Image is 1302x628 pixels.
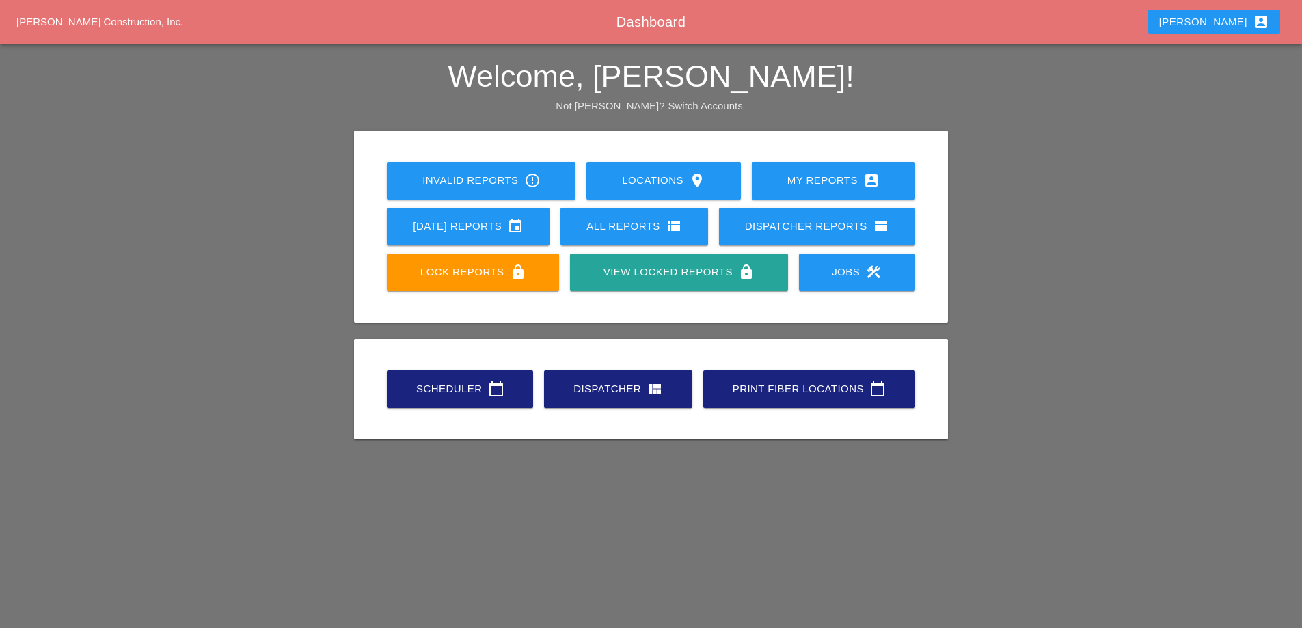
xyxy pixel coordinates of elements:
[387,162,575,200] a: Invalid Reports
[409,381,511,397] div: Scheduler
[524,172,541,189] i: error_outline
[592,264,765,280] div: View Locked Reports
[387,370,533,408] a: Scheduler
[544,370,692,408] a: Dispatcher
[863,172,880,189] i: account_box
[409,218,528,234] div: [DATE] Reports
[689,172,705,189] i: location_on
[1253,14,1269,30] i: account_box
[488,381,504,397] i: calendar_today
[869,381,886,397] i: calendar_today
[1148,10,1280,34] button: [PERSON_NAME]
[865,264,882,280] i: construction
[409,172,554,189] div: Invalid Reports
[570,254,787,291] a: View Locked Reports
[666,218,682,234] i: view_list
[582,218,686,234] div: All Reports
[725,381,893,397] div: Print Fiber Locations
[821,264,893,280] div: Jobs
[608,172,718,189] div: Locations
[560,208,708,245] a: All Reports
[741,218,893,234] div: Dispatcher Reports
[507,218,524,234] i: event
[799,254,915,291] a: Jobs
[1159,14,1269,30] div: [PERSON_NAME]
[873,218,889,234] i: view_list
[387,254,559,291] a: Lock Reports
[409,264,537,280] div: Lock Reports
[774,172,893,189] div: My Reports
[387,208,550,245] a: [DATE] Reports
[668,100,743,111] a: Switch Accounts
[566,381,670,397] div: Dispatcher
[647,381,663,397] i: view_quilt
[556,100,664,111] span: Not [PERSON_NAME]?
[703,370,915,408] a: Print Fiber Locations
[752,162,915,200] a: My Reports
[586,162,740,200] a: Locations
[738,264,755,280] i: lock
[719,208,915,245] a: Dispatcher Reports
[616,14,686,29] span: Dashboard
[16,16,183,27] a: [PERSON_NAME] Construction, Inc.
[510,264,526,280] i: lock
